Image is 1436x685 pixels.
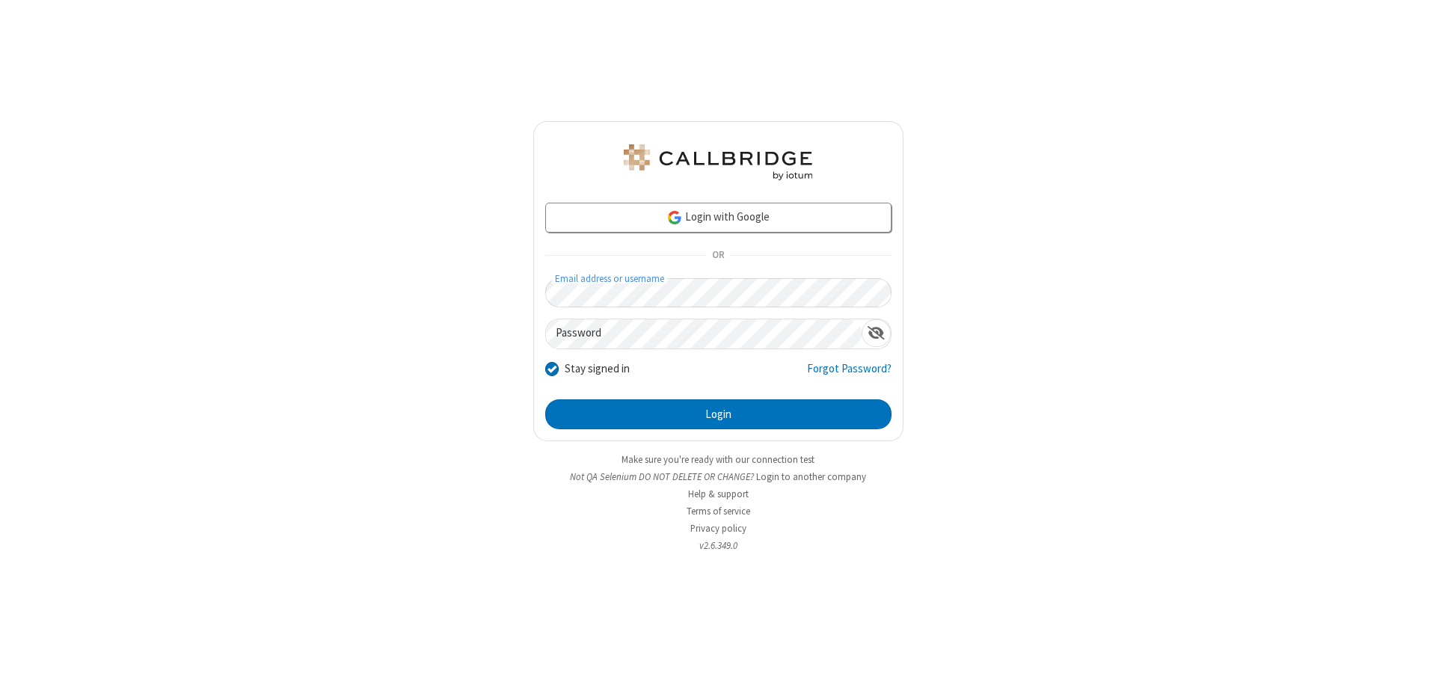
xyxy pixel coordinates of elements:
div: Show password [862,319,891,347]
a: Terms of service [687,505,750,517]
iframe: Chat [1399,646,1425,675]
input: Email address or username [545,278,892,307]
button: Login to another company [756,470,866,484]
a: Forgot Password? [807,360,892,389]
li: Not QA Selenium DO NOT DELETE OR CHANGE? [533,470,903,484]
input: Password [546,319,862,348]
button: Login [545,399,892,429]
img: QA Selenium DO NOT DELETE OR CHANGE [621,144,815,180]
span: OR [706,245,730,266]
label: Stay signed in [565,360,630,378]
a: Privacy policy [690,522,746,535]
a: Make sure you're ready with our connection test [622,453,814,466]
a: Help & support [688,488,749,500]
a: Login with Google [545,203,892,233]
img: google-icon.png [666,209,683,226]
li: v2.6.349.0 [533,538,903,553]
